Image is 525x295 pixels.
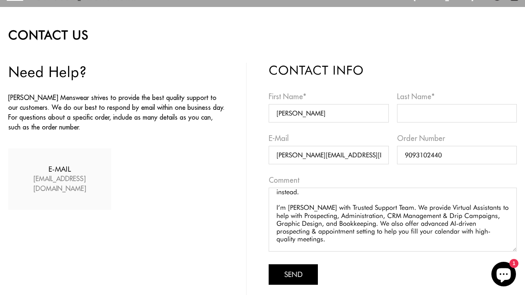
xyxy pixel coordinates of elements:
label: E-Mail [269,133,389,144]
label: Comment [269,175,517,186]
h2: Contact Us [8,27,517,42]
button: Send [269,264,318,285]
label: Order Number [397,133,517,144]
p: [PERSON_NAME] Menswear strives to provide the best quality support to our customers. We do our be... [8,93,226,132]
h4: Need Help? [8,63,226,80]
label: First Name* [269,91,389,102]
h2: E-mail [14,165,105,174]
h2: Contact info [269,63,517,77]
a: [EMAIL_ADDRESS][DOMAIN_NAME] [34,175,86,193]
inbox-online-store-chat: Shopify online store chat [489,262,518,288]
label: Last Name* [397,91,517,102]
